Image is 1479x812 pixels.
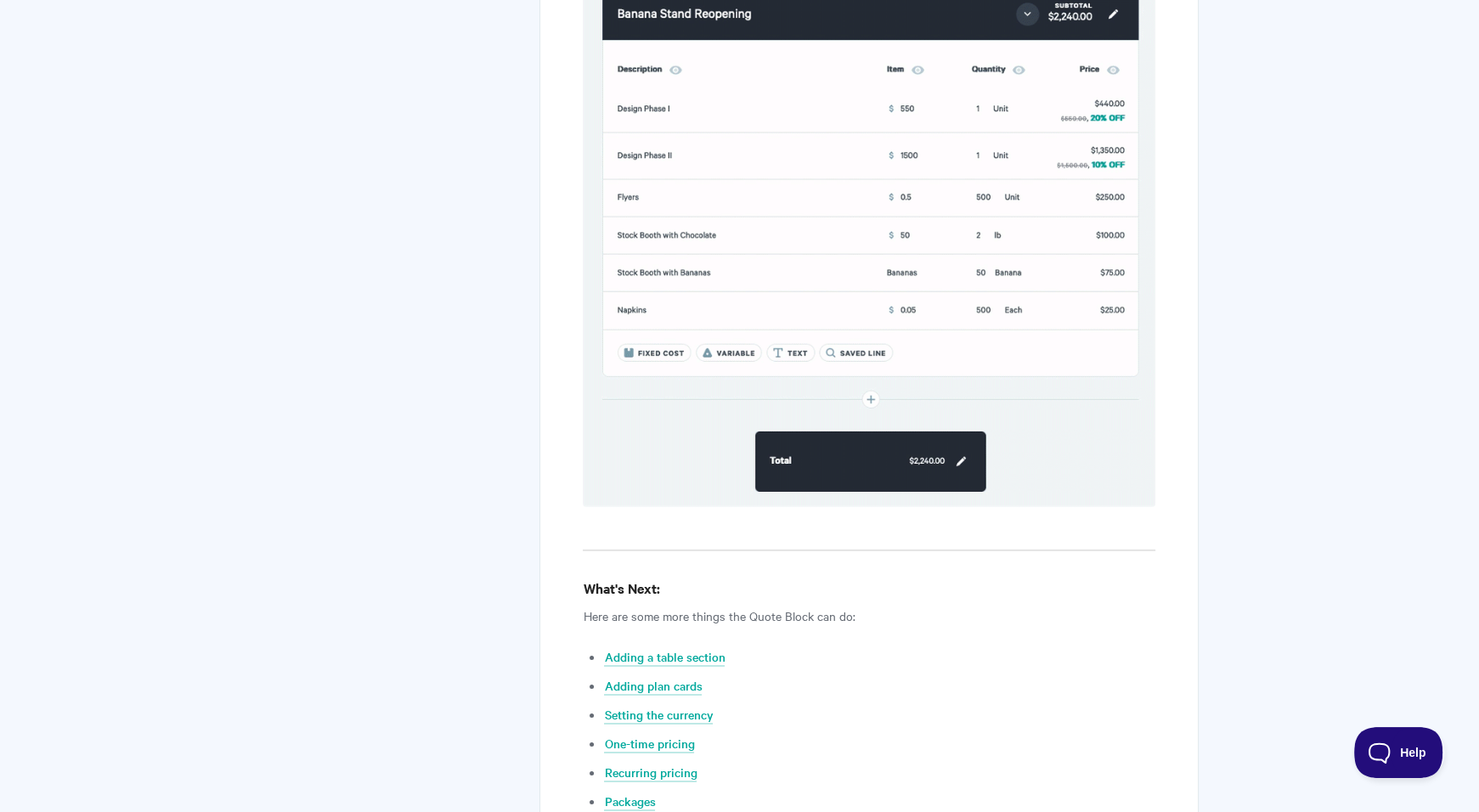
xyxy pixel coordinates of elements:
[604,792,655,811] a: Packages
[604,764,697,782] a: Recurring pricing
[583,578,1154,599] h4: What's Next:
[1354,727,1445,778] iframe: Toggle Customer Support
[583,606,1154,626] p: Here are some more things the Quote Block can do:
[604,735,694,753] a: One-time pricing
[604,677,702,696] a: Adding plan cards
[604,706,713,725] a: Setting the currency
[604,648,725,667] a: Adding a table section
